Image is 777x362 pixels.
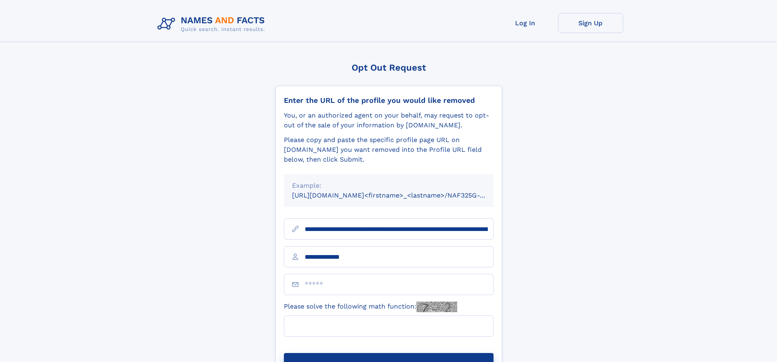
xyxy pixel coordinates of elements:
div: Enter the URL of the profile you would like removed [284,96,494,105]
div: Example: [292,181,485,191]
div: Opt Out Request [275,62,502,73]
div: Please copy and paste the specific profile page URL on [DOMAIN_NAME] you want removed into the Pr... [284,135,494,164]
small: [URL][DOMAIN_NAME]<firstname>_<lastname>/NAF325G-xxxxxxxx [292,191,509,199]
img: Logo Names and Facts [154,13,272,35]
div: You, or an authorized agent on your behalf, may request to opt-out of the sale of your informatio... [284,111,494,130]
a: Sign Up [558,13,623,33]
label: Please solve the following math function: [284,302,457,312]
a: Log In [493,13,558,33]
